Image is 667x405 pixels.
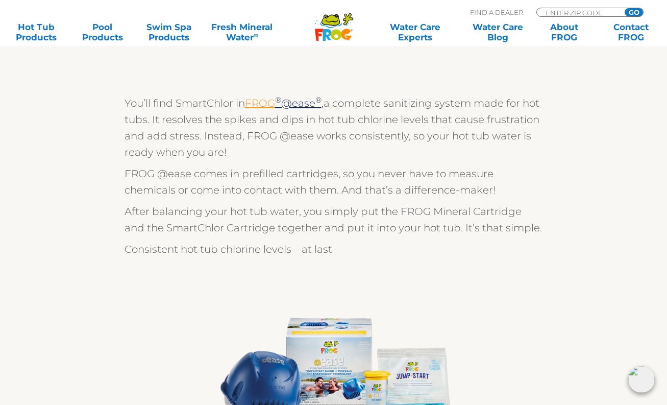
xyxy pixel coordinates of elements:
a: Water CareBlog [472,22,524,42]
a: @ease®, [281,97,324,109]
p: Find A Dealer [470,8,523,17]
sup: ∞ [254,31,258,39]
sup: ® [315,95,322,105]
input: GO [625,8,643,16]
img: openIcon [628,366,655,393]
sup: ® [275,95,281,105]
a: ® [275,97,281,109]
a: ContactFROG [605,22,657,42]
a: Hot TubProducts [10,22,62,42]
a: PoolProducts [77,22,128,42]
a: Water CareExperts [373,22,457,42]
p: You’ll find SmartChlor in a complete sanitizing system made for hot tubs. It resolves the spikes ... [125,95,543,160]
a: Fresh MineralWater∞ [210,22,275,42]
input: Zip Code Form [545,8,613,17]
p: Consistent hot tub chlorine levels – at last [125,241,543,257]
a: Swim SpaProducts [143,22,195,42]
p: After balancing your hot tub water, you simply put the FROG Mineral Cartridge and the SmartChlor ... [125,203,543,236]
a: FROG [245,97,275,109]
p: FROG @ease comes in prefilled cartridges, so you never have to measure chemicals or come into con... [125,165,543,198]
a: AboutFROG [538,22,590,42]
